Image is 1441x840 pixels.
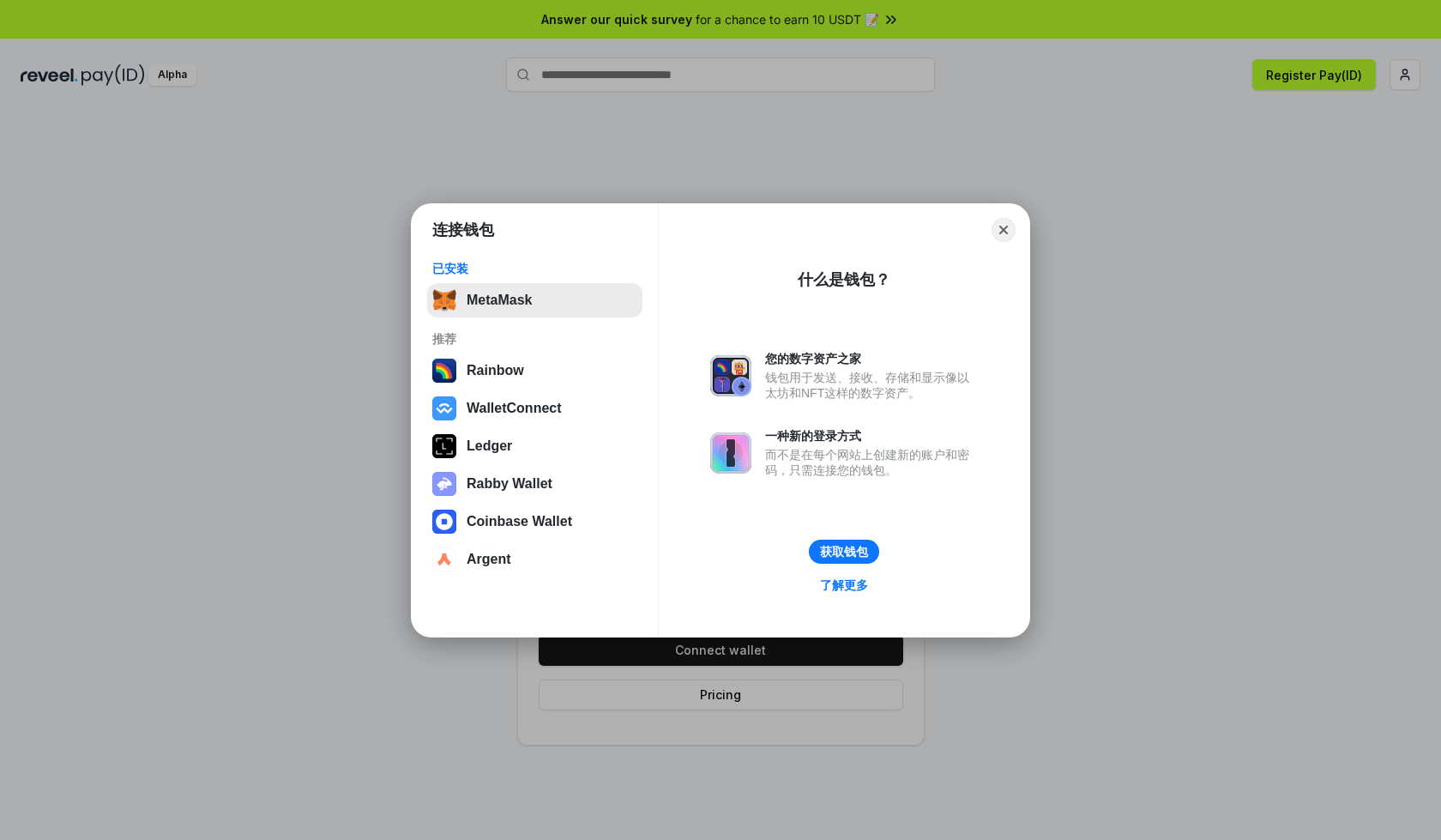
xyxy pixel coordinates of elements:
[710,432,751,474] img: svg+xml,%3Csvg%20xmlns%3D%22http%3A%2F%2Fwww.w3.org%2F2000%2Fsvg%22%20fill%3D%22none%22%20viewBox...
[432,434,456,458] img: svg+xml,%3Csvg%20xmlns%3D%22http%3A%2F%2Fwww.w3.org%2F2000%2Fsvg%22%20width%3D%2228%22%20height%3...
[427,429,642,463] button: Ledger
[432,220,494,240] h1: 连接钱包
[427,467,642,501] button: Rabby Wallet
[427,505,642,539] button: Coinbase Wallet
[432,547,456,571] img: svg+xml,%3Csvg%20width%3D%2228%22%20height%3D%2228%22%20viewBox%3D%220%200%2028%2028%22%20fill%3D...
[710,355,751,396] img: svg+xml,%3Csvg%20xmlns%3D%22http%3A%2F%2Fwww.w3.org%2F2000%2Fsvg%22%20fill%3D%22none%22%20viewBox...
[467,293,532,308] div: MetaMask
[798,269,890,290] div: 什么是钱包？
[765,351,978,366] div: 您的数字资产之家
[820,544,868,559] div: 获取钱包
[432,396,456,420] img: svg+xml,%3Csvg%20width%3D%2228%22%20height%3D%2228%22%20viewBox%3D%220%200%2028%2028%22%20fill%3D...
[992,218,1016,242] button: Close
[810,574,878,596] a: 了解更多
[765,370,978,401] div: 钱包用于发送、接收、存储和显示像以太坊和NFT这样的数字资产。
[432,359,456,383] img: svg+xml,%3Csvg%20width%3D%22120%22%20height%3D%22120%22%20viewBox%3D%220%200%20120%20120%22%20fil...
[427,391,642,426] button: WalletConnect
[467,363,524,378] div: Rainbow
[427,283,642,317] button: MetaMask
[467,552,511,567] div: Argent
[467,401,562,416] div: WalletConnect
[765,447,978,478] div: 而不是在每个网站上创建新的账户和密码，只需连接您的钱包。
[432,510,456,534] img: svg+xml,%3Csvg%20width%3D%2228%22%20height%3D%2228%22%20viewBox%3D%220%200%2028%2028%22%20fill%3D...
[432,288,456,312] img: svg+xml,%3Csvg%20fill%3D%22none%22%20height%3D%2233%22%20viewBox%3D%220%200%2035%2033%22%20width%...
[467,514,572,529] div: Coinbase Wallet
[427,542,642,577] button: Argent
[820,577,868,593] div: 了解更多
[427,354,642,388] button: Rainbow
[432,261,637,276] div: 已安装
[432,472,456,496] img: svg+xml,%3Csvg%20xmlns%3D%22http%3A%2F%2Fwww.w3.org%2F2000%2Fsvg%22%20fill%3D%22none%22%20viewBox...
[809,540,879,564] button: 获取钱包
[765,428,978,444] div: 一种新的登录方式
[467,476,552,492] div: Rabby Wallet
[432,331,637,347] div: 推荐
[467,438,512,454] div: Ledger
